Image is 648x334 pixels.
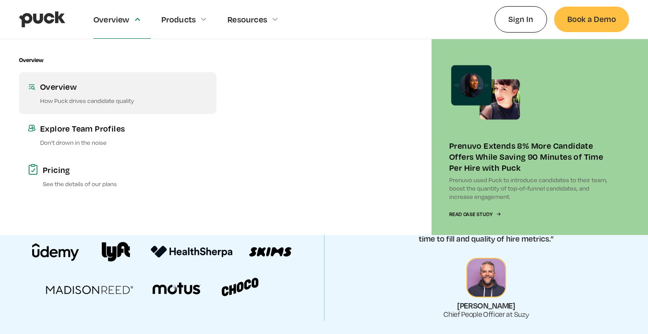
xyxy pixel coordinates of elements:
[449,176,611,201] p: Prenuvo used Puck to introduce candidates to their team, boost the quantity of top-of-funnel cand...
[457,301,515,310] div: [PERSON_NAME]
[93,15,130,24] div: Overview
[40,138,208,147] p: Don’t drown in the noise
[40,81,208,92] div: Overview
[554,7,629,32] a: Book a Demo
[40,123,208,134] div: Explore Team Profiles
[227,15,267,24] div: Resources
[19,72,216,114] a: OverviewHow Puck drives candidate quality
[161,15,196,24] div: Products
[449,212,492,217] div: Read Case Study
[19,155,216,197] a: PricingSee the details of our plans
[43,180,208,188] p: See the details of our plans
[432,39,629,235] a: Prenuvo Extends 8% More Candidate Offers While Saving 90 Minutes of Time Per Hire with PuckPrenuv...
[495,6,547,32] a: Sign In
[449,140,611,173] div: Prenuvo Extends 8% More Candidate Offers While Saving 90 Minutes of Time Per Hire with Puck
[19,114,216,155] a: Explore Team ProfilesDon’t drown in the noise
[19,57,43,63] div: Overview
[443,310,529,319] div: Chief People Officer at Suzy
[43,164,208,175] div: Pricing
[40,96,208,105] p: How Puck drives candidate quality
